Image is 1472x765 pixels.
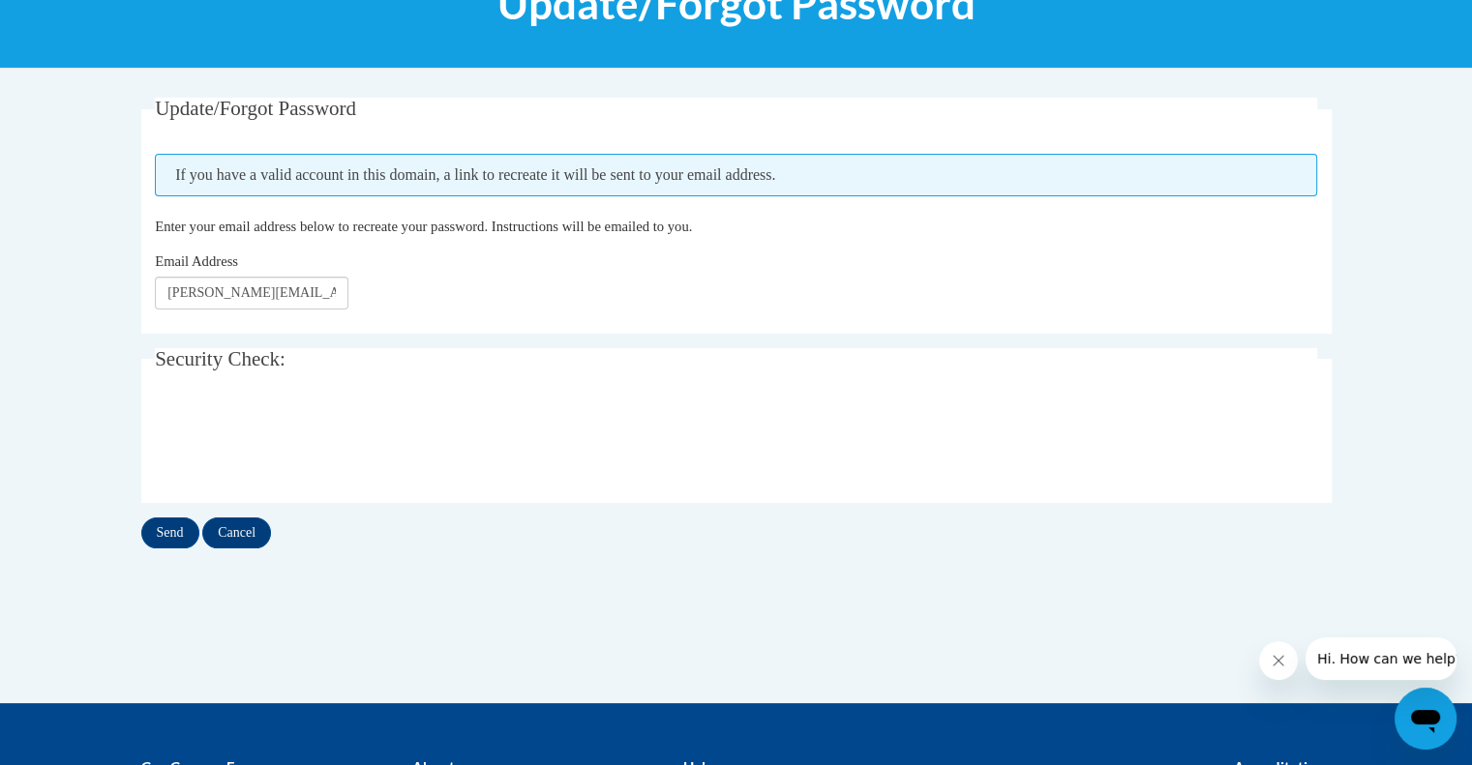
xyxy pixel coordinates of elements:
[12,14,157,29] span: Hi. How can we help?
[1306,637,1457,680] iframe: Message from company
[155,154,1317,196] span: If you have a valid account in this domain, a link to recreate it will be sent to your email addr...
[1395,688,1457,750] iframe: Button to launch messaging window
[155,277,348,309] input: Email
[155,347,285,370] span: Security Check:
[141,517,199,548] input: Send
[155,219,692,234] span: Enter your email address below to recreate your password. Instructions will be emailed to you.
[1259,641,1298,680] iframe: Close message
[155,253,238,269] span: Email Address
[155,403,449,479] iframe: reCAPTCHA
[155,97,356,120] span: Update/Forgot Password
[202,517,271,548] input: Cancel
